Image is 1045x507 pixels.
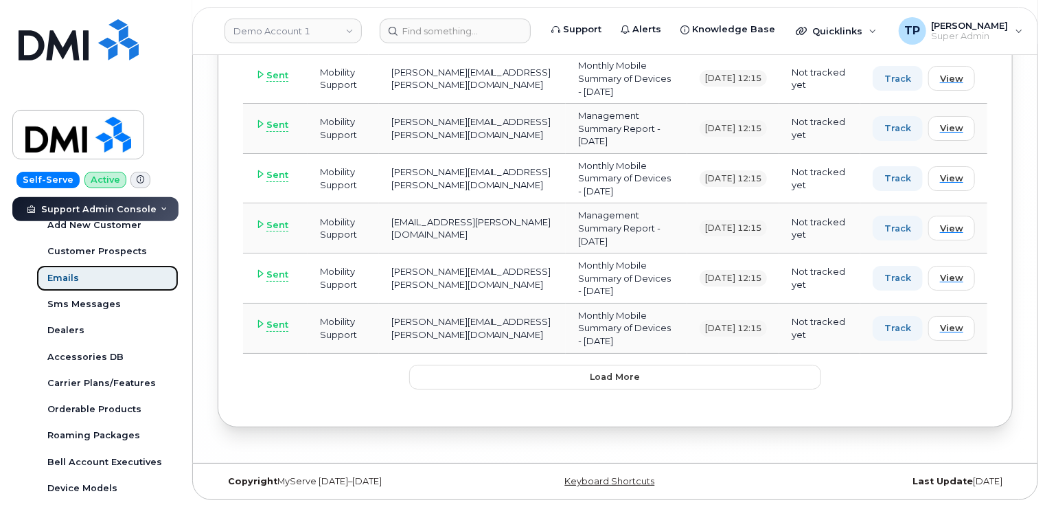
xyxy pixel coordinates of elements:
[700,270,767,286] div: [DATE] 12:15
[379,154,566,204] td: [PERSON_NAME][EMAIL_ADDRESS][PERSON_NAME][DOMAIN_NAME]
[566,104,687,154] td: Management Summary Report - [DATE]
[786,17,886,45] div: Quicklinks
[928,266,975,291] button: View
[792,265,848,291] div: Not tracked yet
[566,253,687,304] td: Monthly Mobile Summary of Devices - [DATE]
[379,54,566,104] td: [PERSON_NAME][EMAIL_ADDRESS][PERSON_NAME][DOMAIN_NAME]
[308,54,379,104] td: Mobility Support
[884,72,911,85] span: Track
[889,17,1033,45] div: Tyler Pollock
[379,104,566,154] td: [PERSON_NAME][EMAIL_ADDRESS][PERSON_NAME][DOMAIN_NAME]
[409,365,821,390] button: Load more
[611,16,671,43] a: Alerts
[308,253,379,304] td: Mobility Support
[928,116,975,141] button: View
[884,222,911,235] span: Track
[266,218,288,232] span: Sent
[884,172,911,185] span: Track
[266,268,288,282] span: Sent
[940,172,963,185] span: View
[566,54,687,104] td: Monthly Mobile Summary of Devices - [DATE]
[379,304,566,354] td: [PERSON_NAME][EMAIL_ADDRESS][PERSON_NAME][DOMAIN_NAME]
[632,23,661,36] span: Alerts
[671,16,785,43] a: Knowledge Base
[380,19,531,43] input: Find something...
[792,66,848,91] div: Not tracked yet
[812,25,862,36] span: Quicklinks
[308,304,379,354] td: Mobility Support
[218,476,483,487] div: MyServe [DATE]–[DATE]
[266,69,288,82] span: Sent
[700,120,767,137] div: [DATE] 12:15
[792,216,848,241] div: Not tracked yet
[928,316,975,341] button: View
[940,222,963,235] span: View
[566,203,687,253] td: Management Summary Report - [DATE]
[308,154,379,204] td: Mobility Support
[792,115,848,141] div: Not tracked yet
[873,266,923,291] button: Track
[565,476,655,486] a: Keyboard Shortcuts
[904,23,920,39] span: TP
[266,118,288,132] span: Sent
[873,166,923,191] button: Track
[873,66,923,91] button: Track
[928,66,975,91] button: View
[266,318,288,332] span: Sent
[912,476,973,486] strong: Last Update
[884,271,911,284] span: Track
[308,104,379,154] td: Mobility Support
[700,70,767,87] div: [DATE] 12:15
[792,315,848,341] div: Not tracked yet
[873,216,923,240] button: Track
[266,168,288,182] span: Sent
[225,19,362,43] a: Demo Account 1
[379,253,566,304] td: [PERSON_NAME][EMAIL_ADDRESS][PERSON_NAME][DOMAIN_NAME]
[563,23,601,36] span: Support
[542,16,611,43] a: Support
[792,166,848,191] div: Not tracked yet
[884,322,911,335] span: Track
[940,271,963,284] span: View
[228,476,277,486] strong: Copyright
[932,20,1009,31] span: [PERSON_NAME]
[940,72,963,85] span: View
[873,116,923,141] button: Track
[884,122,911,135] span: Track
[566,154,687,204] td: Monthly Mobile Summary of Devices - [DATE]
[700,220,767,236] div: [DATE] 12:15
[940,322,963,335] span: View
[566,304,687,354] td: Monthly Mobile Summary of Devices - [DATE]
[928,166,975,191] button: View
[873,316,923,341] button: Track
[700,170,767,187] div: [DATE] 12:15
[308,203,379,253] td: Mobility Support
[748,476,1013,487] div: [DATE]
[692,23,775,36] span: Knowledge Base
[928,216,975,240] button: View
[700,320,767,337] div: [DATE] 12:15
[932,31,1009,42] span: Super Admin
[940,122,963,135] span: View
[379,203,566,253] td: [EMAIL_ADDRESS][PERSON_NAME][DOMAIN_NAME]
[590,370,641,383] span: Load more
